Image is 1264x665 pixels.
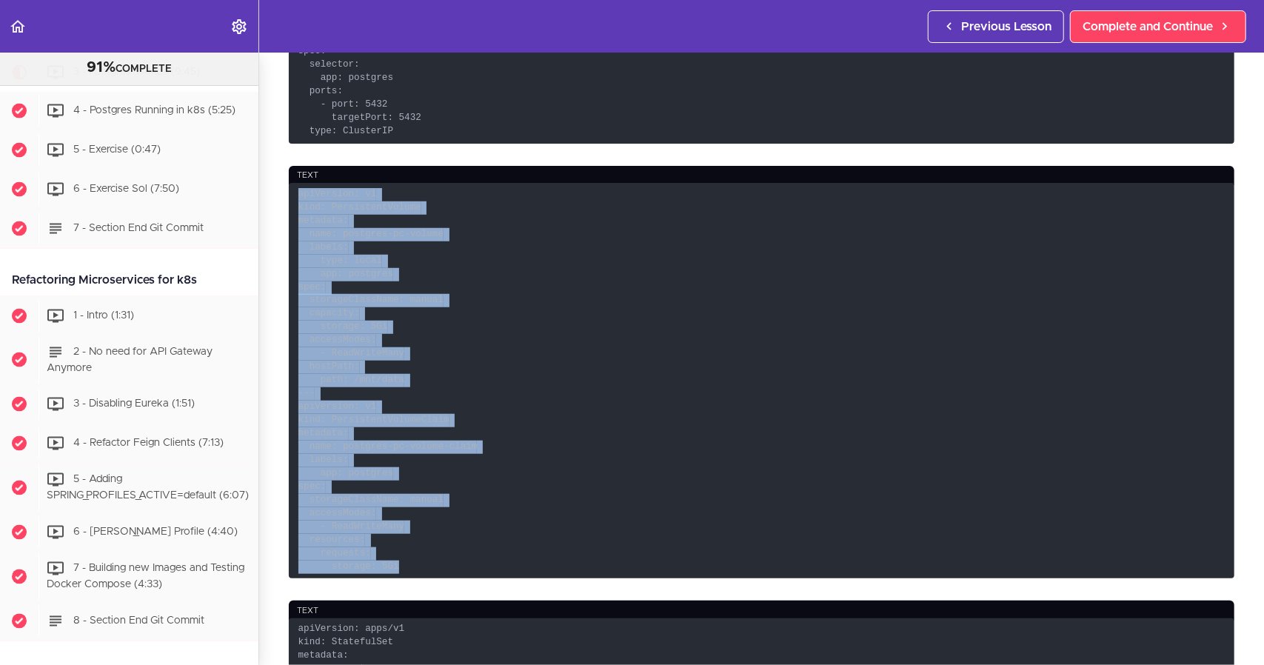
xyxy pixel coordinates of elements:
[73,223,204,233] span: 7 - Section End Git Commit
[230,18,248,36] svg: Settings Menu
[19,59,240,78] div: COMPLETE
[47,347,213,374] span: 2 - No need for API Gateway Anymore
[289,166,1234,186] div: text
[47,563,244,590] span: 7 - Building new Images and Testing Docker Compose (4:33)
[9,18,27,36] svg: Back to course curriculum
[87,60,116,75] span: 91%
[1083,18,1213,36] span: Complete and Continue
[73,527,238,537] span: 6 - [PERSON_NAME] Profile (4:40)
[73,438,224,449] span: 4 - Refactor Feign Clients (7:13)
[73,399,195,410] span: 3 - Disabling Eureka (1:51)
[73,184,179,194] span: 6 - Exercise Sol (7:50)
[73,615,204,626] span: 8 - Section End Git Commit
[73,144,161,155] span: 5 - Exercise (0:47)
[73,105,235,116] span: 4 - Postgres Running in k8s (5:25)
[1070,10,1246,43] a: Complete and Continue
[961,18,1051,36] span: Previous Lesson
[928,10,1064,43] a: Previous Lesson
[73,310,134,321] span: 1 - Intro (1:31)
[289,183,1234,578] code: apiVersion: v1 kind: PersistentVolume metadata: name: postgres-pc-volume labels: type: local app:...
[289,601,1234,621] div: text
